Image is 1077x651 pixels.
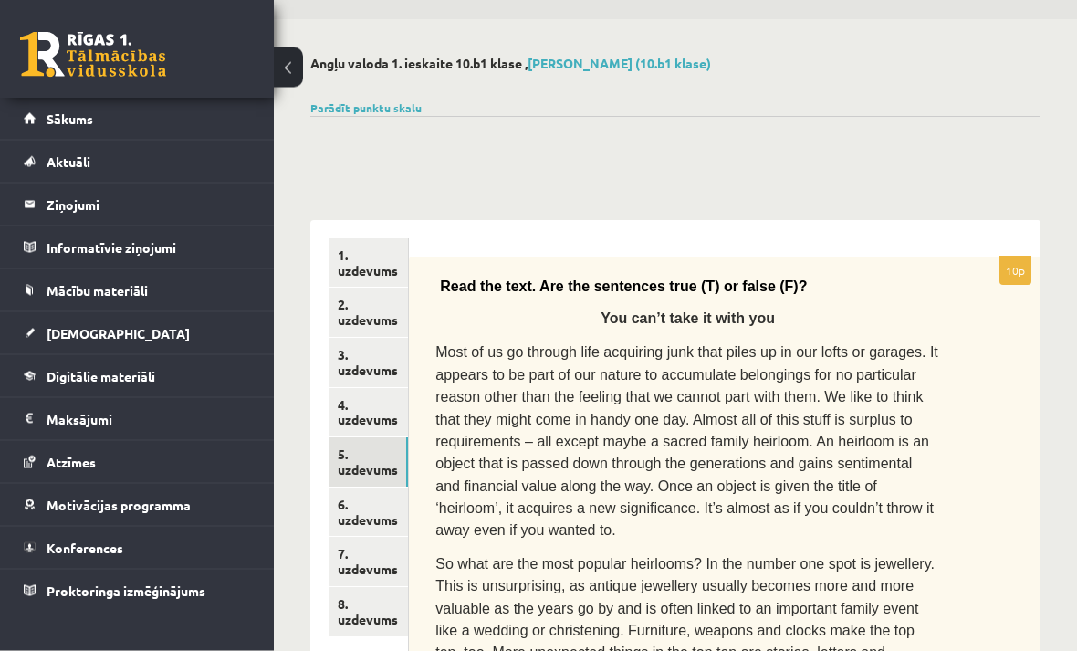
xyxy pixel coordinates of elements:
[47,583,205,599] span: Proktoringa izmēģinājums
[24,98,251,140] a: Sākums
[47,497,191,513] span: Motivācijas programma
[47,110,93,127] span: Sākums
[329,339,408,388] a: 3. uzdevums
[47,368,155,384] span: Digitālie materiāli
[329,438,408,488] a: 5. uzdevums
[24,398,251,440] a: Maksājumi
[24,226,251,268] a: Informatīvie ziņojumi
[47,282,148,299] span: Mācību materiāli
[329,588,408,637] a: 8. uzdevums
[24,184,251,226] a: Ziņojumi
[435,345,938,539] span: Most of us go through life acquiring junk that piles up in our lofts or garages. It appears to be...
[47,398,251,440] legend: Maksājumi
[24,355,251,397] a: Digitālie materiāli
[329,389,408,438] a: 4. uzdevums
[47,226,251,268] legend: Informatīvie ziņojumi
[528,56,711,72] a: [PERSON_NAME] (10.b1 klase)
[47,540,123,556] span: Konferences
[999,257,1031,286] p: 10p
[329,488,408,538] a: 6. uzdevums
[20,32,166,78] a: Rīgas 1. Tālmācības vidusskola
[24,441,251,483] a: Atzīmes
[329,538,408,587] a: 7. uzdevums
[440,279,807,295] span: Read the text. Are the sentences true (T) or false (F)?
[310,57,1040,72] h2: Angļu valoda 1. ieskaite 10.b1 klase ,
[310,101,422,116] a: Parādīt punktu skalu
[24,527,251,569] a: Konferences
[601,311,775,327] span: You can’t take it with you
[24,141,251,183] a: Aktuāli
[24,570,251,612] a: Proktoringa izmēģinājums
[24,269,251,311] a: Mācību materiāli
[47,184,251,226] legend: Ziņojumi
[329,289,408,338] a: 2. uzdevums
[329,239,408,289] a: 1. uzdevums
[47,153,90,170] span: Aktuāli
[47,454,96,470] span: Atzīmes
[24,312,251,354] a: [DEMOGRAPHIC_DATA]
[24,484,251,526] a: Motivācijas programma
[47,325,190,341] span: [DEMOGRAPHIC_DATA]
